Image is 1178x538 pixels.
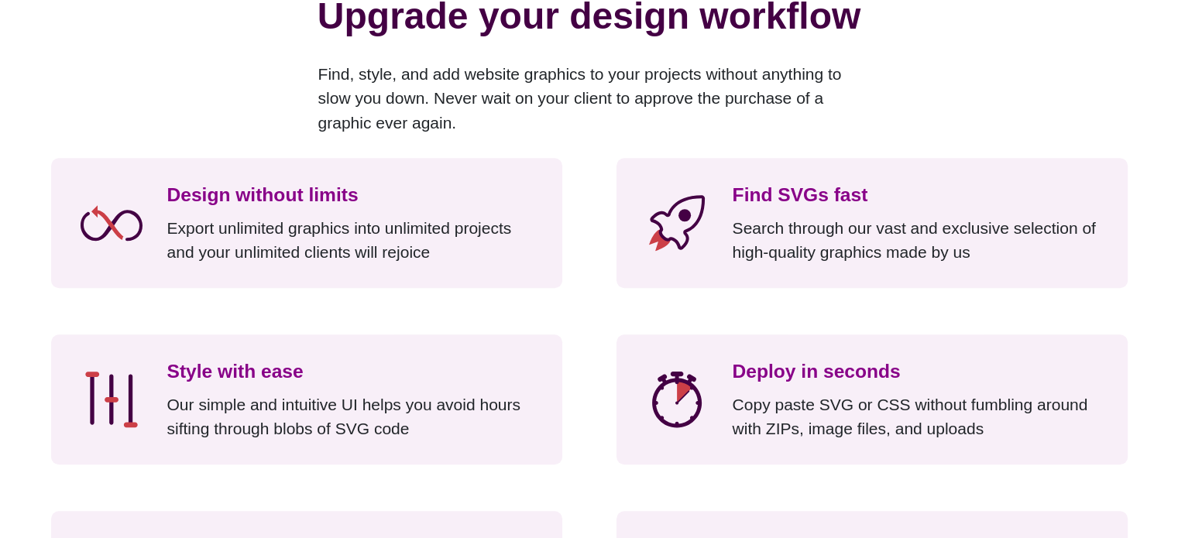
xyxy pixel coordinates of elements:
[167,358,539,386] h3: Style with ease
[733,216,1104,265] p: Search through our vast and exclusive selection of high-quality graphics made by us
[733,358,1104,386] h3: Deploy in seconds
[318,62,860,135] p: Find, style, and add website graphics to your projects without anything to slow you down. Never w...
[167,392,539,441] p: Our simple and intuitive UI helps you avoid hours sifting through blobs of SVG code
[733,392,1104,441] p: Copy paste SVG or CSS without fumbling around with ZIPs, image files, and uploads
[733,181,1104,210] h3: Find SVGs fast
[167,216,539,265] p: Export unlimited graphics into unlimited projects and your unlimited clients will rejoice
[167,181,539,210] h3: Design without limits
